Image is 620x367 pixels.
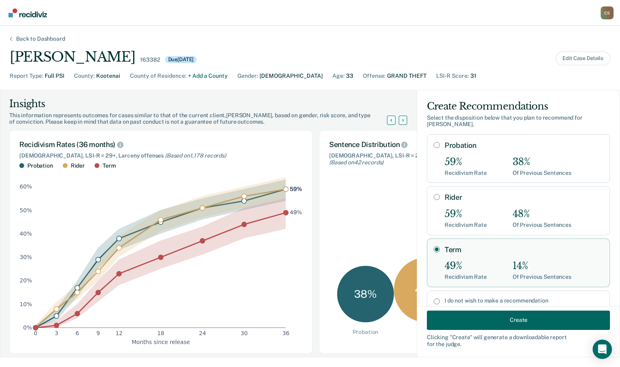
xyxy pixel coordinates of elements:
text: 10% [20,301,32,307]
div: Recidivism Rate [445,222,487,228]
div: Kootenai [96,72,120,80]
span: (Based on 1,178 records ) [165,152,226,159]
div: Offense : [363,72,385,80]
div: County of Residence : [130,72,186,80]
div: [DEMOGRAPHIC_DATA], LSI-R = 29+, GRAND THEFT offenses [329,152,503,166]
text: 30% [20,254,32,260]
span: (Based on 42 records ) [329,159,383,166]
label: Term [445,245,603,254]
div: Open Intercom Messenger [593,340,612,359]
div: 48% [513,208,571,220]
div: 31 [470,72,476,80]
div: Of Previous Sentences [513,170,571,176]
text: 12 [115,330,123,336]
div: 163382 [140,56,160,63]
div: 14% [513,260,571,272]
div: [DEMOGRAPHIC_DATA], LSI-R = 29+, Larceny offenses [19,152,303,159]
div: Recidivism Rate [445,170,487,176]
div: Probation [353,329,379,336]
div: 49% [445,260,487,272]
div: 59% [445,208,487,220]
text: 30 [241,330,248,336]
text: 60% [20,183,32,190]
div: Gender : [237,72,258,80]
div: [DEMOGRAPHIC_DATA] [260,72,323,80]
div: 38 % [337,266,394,323]
label: Probation [445,141,603,150]
div: Sentence Distribution [329,140,503,149]
div: Recidivism Rates (36 months) [19,140,303,149]
text: 6 [76,330,79,336]
div: + Add a County [188,72,228,80]
g: dot [33,187,288,330]
div: This information represents outcomes for cases similar to that of the current client, [PERSON_NAM... [9,112,397,126]
g: text [290,186,302,216]
div: 33 [346,72,353,80]
div: Recidivism Rate [445,274,487,280]
label: I do not wish to make a recommendation [445,297,603,304]
div: Select the disposition below that you plan to recommend for [PERSON_NAME] . [427,114,610,128]
button: Edit Case Details [556,52,610,65]
text: 3 [55,330,58,336]
text: 0 [34,330,37,336]
div: Probation [27,162,53,169]
div: Age : [332,72,344,80]
div: 59% [445,156,487,168]
div: [PERSON_NAME] [10,49,135,65]
text: 0% [23,324,32,331]
button: Create [427,310,610,330]
img: Recidiviz [8,8,47,17]
div: Back to Dashboard [6,35,75,42]
text: 9 [97,330,100,336]
label: Rider [445,193,603,202]
text: 18 [157,330,165,336]
div: Report Type : [10,72,43,80]
div: LSI-R Score : [436,72,469,80]
text: 50% [20,207,32,213]
div: Full PSI [45,72,64,80]
div: Insights [9,97,397,110]
div: Term [103,162,115,169]
text: 49% [290,209,302,216]
div: Create Recommendations [427,100,610,113]
div: Rider [71,162,85,169]
text: Months since release [132,338,190,345]
div: County : [74,72,95,80]
div: Clicking " Create " will generate a downloadable report for the judge. [427,334,610,347]
text: 24 [199,330,206,336]
button: Profile dropdown button [601,6,614,19]
div: 38% [513,156,571,168]
text: 40% [20,230,32,236]
div: C S [601,6,614,19]
text: 20% [20,277,32,284]
div: Of Previous Sentences [513,274,571,280]
text: 36 [282,330,290,336]
g: y-axis tick label [20,183,32,331]
div: 48 % [394,257,459,322]
g: x-axis tick label [34,330,289,336]
text: 59% [290,186,302,192]
div: Due [DATE] [165,56,197,63]
div: Of Previous Sentences [513,222,571,228]
g: x-axis label [132,338,190,345]
g: area [35,177,286,328]
div: GRAND THEFT [387,72,426,80]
